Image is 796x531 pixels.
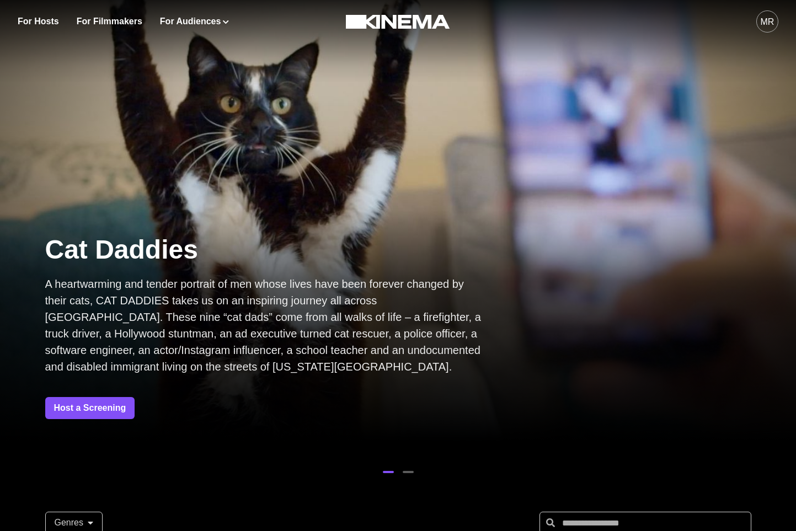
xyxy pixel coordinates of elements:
[160,15,229,28] button: For Audiences
[45,276,487,375] p: A heartwarming and tender portrait of men whose lives have been forever changed by their cats, CA...
[45,233,487,267] p: Cat Daddies
[761,15,774,29] div: MR
[45,397,135,419] a: Host a Screening
[18,15,59,28] a: For Hosts
[77,15,142,28] a: For Filmmakers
